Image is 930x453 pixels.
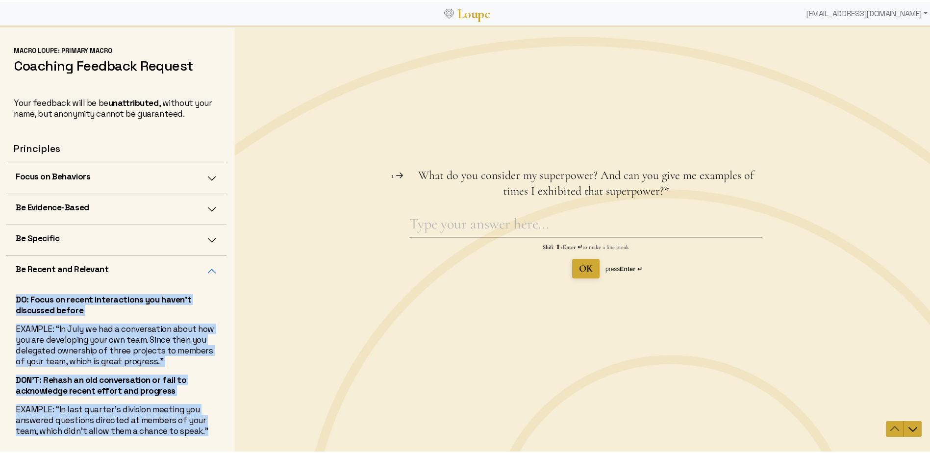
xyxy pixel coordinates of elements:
[108,96,159,106] strong: unattributed
[16,402,217,434] p: EXAMPLE: “In last quarter's division meeting you answered questions directed at members of your t...
[371,240,408,248] div: press
[338,234,365,253] button: OK
[385,241,407,248] strong: Enter ↵
[16,262,109,273] h5: Be Recent and Relevant
[157,146,159,155] span: 1
[184,143,519,173] span: What do you consider my superpower? And can you give me examples of times I exhibited that superp...
[454,3,493,21] a: Loupe
[308,219,326,226] strong: Shift ⇧
[14,96,219,117] div: Your feedback will be be , without your name, but anonymity cannot be guaranteed.
[6,161,226,192] button: Focus on Behaviors
[6,223,226,253] button: Be Specific
[16,373,186,394] strong: DON'T: Rehash an old conversation or fail to acknowledge recent effort and progress
[345,238,358,250] span: OK
[16,292,191,314] strong: DO: Focus on recent interactions you haven't discussed before
[14,45,219,53] div: Macro Loupe: Primary Macro
[16,322,217,365] p: EXAMPLE: “In July we had a conversation about how you are developing your own team. Since then yo...
[444,7,454,17] img: Loupe Logo
[670,396,687,412] button: Navigate to next question
[175,218,528,226] p: + to make a line break
[16,169,90,180] h5: Focus on Behaviors
[328,219,348,226] strong: Enter ↵
[6,192,226,223] button: Be Evidence-Based
[16,200,89,211] h5: Be Evidence-Based
[16,231,59,242] h5: Be Specific
[14,55,219,72] h2: Coaching Feedback Request
[6,254,226,284] button: Be Recent and Relevant
[14,141,219,153] h4: Principles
